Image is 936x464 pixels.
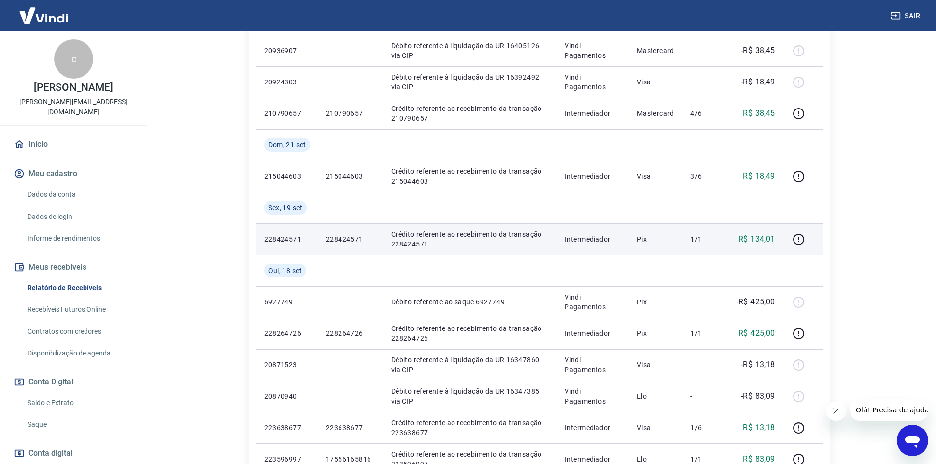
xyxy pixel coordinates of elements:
p: Intermediador [565,109,621,118]
p: [PERSON_NAME][EMAIL_ADDRESS][DOMAIN_NAME] [8,97,139,117]
span: Qui, 18 set [268,266,302,275]
p: Crédito referente ao recebimento da transação 228264726 [391,324,549,343]
p: Vindi Pagamentos [565,41,621,60]
p: Intermediador [565,423,621,433]
div: c [54,39,93,79]
p: Visa [637,77,675,87]
p: Visa [637,360,675,370]
p: R$ 38,45 [743,108,775,119]
p: -R$ 83,09 [741,390,775,402]
p: Pix [637,234,675,244]
p: 1/1 [690,454,719,464]
p: Vindi Pagamentos [565,292,621,312]
p: - [690,297,719,307]
p: Vindi Pagamentos [565,72,621,92]
p: 20870940 [264,391,310,401]
p: R$ 425,00 [738,328,775,339]
p: 1/6 [690,423,719,433]
button: Meus recebíveis [12,256,135,278]
a: Saldo e Extrato [24,393,135,413]
p: Débito referente à liquidação da UR 16392492 via CIP [391,72,549,92]
a: Informe de rendimentos [24,228,135,248]
p: 223638677 [264,423,310,433]
p: Intermediador [565,234,621,244]
p: 17556165816 [326,454,375,464]
p: Intermediador [565,171,621,181]
p: 20936907 [264,46,310,55]
p: 20871523 [264,360,310,370]
span: Dom, 21 set [268,140,306,150]
p: 1/1 [690,328,719,338]
p: 3/6 [690,171,719,181]
a: Dados de login [24,207,135,227]
p: 215044603 [326,171,375,181]
p: Mastercard [637,46,675,55]
a: Contratos com credores [24,322,135,342]
p: Visa [637,171,675,181]
p: - [690,391,719,401]
p: -R$ 425,00 [737,296,775,308]
p: 228424571 [326,234,375,244]
p: - [690,46,719,55]
p: Crédito referente ao recebimento da transação 228424571 [391,229,549,249]
p: 210790657 [264,109,310,118]
p: 215044603 [264,171,310,181]
a: Conta digital [12,442,135,464]
a: Recebíveis Futuros Online [24,300,135,320]
p: 228264726 [326,328,375,338]
p: Crédito referente ao recebimento da transação 223638677 [391,418,549,437]
p: - [690,77,719,87]
p: [PERSON_NAME] [34,82,113,93]
p: Débito referente à liquidação da UR 16405126 via CIP [391,41,549,60]
p: Intermediador [565,454,621,464]
button: Conta Digital [12,371,135,393]
button: Meu cadastro [12,163,135,185]
p: Mastercard [637,109,675,118]
p: 223638677 [326,423,375,433]
p: Débito referente ao saque 6927749 [391,297,549,307]
p: Pix [637,297,675,307]
a: Disponibilização de agenda [24,343,135,363]
p: R$ 13,18 [743,422,775,434]
p: Crédito referente ao recebimento da transação 215044603 [391,166,549,186]
p: 6927749 [264,297,310,307]
p: - [690,360,719,370]
p: -R$ 13,18 [741,359,775,371]
p: Intermediador [565,328,621,338]
p: Crédito referente ao recebimento da transação 210790657 [391,104,549,123]
span: Olá! Precisa de ajuda? [6,7,83,15]
iframe: Fechar mensagem [826,401,846,421]
p: Vindi Pagamentos [565,355,621,375]
p: Elo [637,391,675,401]
a: Saque [24,414,135,435]
p: 4/6 [690,109,719,118]
img: Vindi [12,0,76,30]
p: Vindi Pagamentos [565,386,621,406]
p: Débito referente à liquidação da UR 16347385 via CIP [391,386,549,406]
p: 1/1 [690,234,719,244]
p: Débito referente à liquidação da UR 16347860 via CIP [391,355,549,375]
span: Conta digital [28,446,73,460]
p: Visa [637,423,675,433]
p: 228424571 [264,234,310,244]
p: -R$ 18,49 [741,76,775,88]
p: 228264726 [264,328,310,338]
a: Relatório de Recebíveis [24,278,135,298]
p: R$ 134,01 [738,233,775,245]
p: Pix [637,328,675,338]
p: 210790657 [326,109,375,118]
p: -R$ 38,45 [741,45,775,56]
p: R$ 18,49 [743,170,775,182]
a: Dados da conta [24,185,135,205]
p: 20924303 [264,77,310,87]
iframe: Mensagem da empresa [850,399,928,421]
span: Sex, 19 set [268,203,303,213]
p: 223596997 [264,454,310,464]
a: Início [12,134,135,155]
button: Sair [889,7,924,25]
p: Elo [637,454,675,464]
iframe: Botão para abrir a janela de mensagens [897,425,928,456]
